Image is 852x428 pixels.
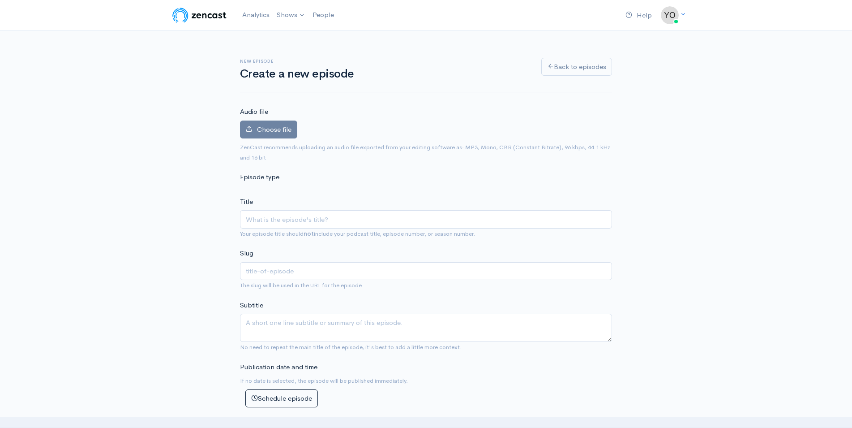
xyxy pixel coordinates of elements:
a: Shows [273,5,309,25]
a: Help [622,6,655,25]
label: Episode type [240,172,279,182]
img: ... [661,6,679,24]
small: The slug will be used in the URL for the episode. [240,281,364,289]
label: Audio file [240,107,268,117]
a: People [309,5,338,25]
label: Subtitle [240,300,263,311]
input: What is the episode's title? [240,210,612,229]
h1: Create a new episode [240,68,531,81]
small: No need to repeat the main title of the episode, it's best to add a little more context. [240,343,462,351]
label: Publication date and time [240,362,317,372]
h6: New episode [240,59,531,64]
span: Choose file [257,125,291,134]
input: title-of-episode [240,262,612,281]
button: Schedule episode [245,389,318,408]
label: Title [240,197,253,207]
img: ZenCast Logo [171,6,228,24]
label: Slug [240,248,253,259]
small: If no date is selected, the episode will be published immediately. [240,377,408,385]
strong: not [304,230,314,238]
a: Analytics [239,5,273,25]
small: ZenCast recommends uploading an audio file exported from your editing software as: MP3, Mono, CBR... [240,143,610,161]
small: Your episode title should include your podcast title, episode number, or season number. [240,230,475,238]
a: Back to episodes [541,58,612,76]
